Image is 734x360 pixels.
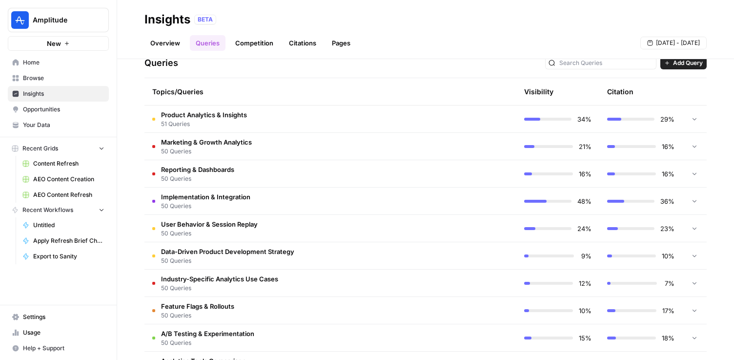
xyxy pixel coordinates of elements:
span: 50 Queries [161,202,250,211]
span: 16% [662,169,674,179]
span: New [47,39,61,48]
input: Search Queries [559,58,653,68]
div: Topics/Queries [152,78,426,105]
span: 15% [579,333,591,343]
span: 29% [660,114,674,124]
a: Queries [190,35,225,51]
span: 16% [579,169,591,179]
span: 50 Queries [161,256,294,265]
span: User Behavior & Session Replay [161,219,258,229]
button: Recent Grids [8,141,109,156]
span: [DATE] - [DATE] [656,39,700,47]
span: 50 Queries [161,147,252,156]
a: Untitled [18,217,109,233]
span: Marketing & Growth Analytics [161,137,252,147]
a: Your Data [8,117,109,133]
span: Insights [23,89,104,98]
div: Citation [607,78,633,105]
span: 50 Queries [161,229,258,238]
h3: Queries [144,56,178,70]
span: Product Analytics & Insights [161,110,247,120]
img: Amplitude Logo [11,11,29,29]
span: Recent Grids [22,144,58,153]
a: Competition [229,35,279,51]
div: Insights [144,12,190,27]
span: 16% [662,142,674,151]
a: Pages [326,35,356,51]
span: 23% [660,224,674,233]
span: Settings [23,313,104,321]
span: 17% [662,306,674,316]
span: 50 Queries [161,284,278,293]
span: AEO Content Creation [33,175,104,184]
button: Workspace: Amplitude [8,8,109,32]
span: Implementation & Integration [161,192,250,202]
a: Citations [283,35,322,51]
span: Amplitude [33,15,92,25]
a: Overview [144,35,186,51]
span: Add Query [673,59,703,67]
span: Browse [23,74,104,83]
span: Help + Support [23,344,104,353]
span: 12% [579,278,591,288]
span: AEO Content Refresh [33,191,104,199]
span: 10% [579,306,591,316]
span: A/B Testing & Experimentation [161,329,254,339]
span: Your Data [23,121,104,129]
span: Reporting & Dashboards [161,165,234,174]
span: 9% [580,251,591,261]
span: 24% [577,224,591,233]
div: Visibility [524,87,553,97]
button: [DATE] - [DATE] [640,37,707,49]
span: Industry-Specific Analytics Use Cases [161,274,278,284]
a: Settings [8,309,109,325]
span: Export to Sanity [33,252,104,261]
span: 21% [579,142,591,151]
span: 7% [663,278,674,288]
span: Data-Driven Product Development Strategy [161,247,294,256]
span: Home [23,58,104,67]
span: 36% [660,196,674,206]
span: Content Refresh [33,159,104,168]
div: BETA [194,15,216,24]
span: 34% [577,114,591,124]
span: 50 Queries [161,339,254,347]
span: Apply Refresh Brief Changes - Explore [33,236,104,245]
span: 51 Queries [161,120,247,128]
a: Export to Sanity [18,249,109,264]
span: 10% [662,251,674,261]
a: AEO Content Creation [18,171,109,187]
a: Opportunities [8,102,109,117]
span: Untitled [33,221,104,230]
button: Recent Workflows [8,203,109,217]
span: 18% [662,333,674,343]
span: 50 Queries [161,311,234,320]
span: 48% [577,196,591,206]
button: New [8,36,109,51]
span: Feature Flags & Rollouts [161,301,234,311]
button: Add Query [660,57,707,69]
a: Home [8,55,109,70]
a: AEO Content Refresh [18,187,109,203]
button: Help + Support [8,340,109,356]
span: Usage [23,328,104,337]
span: Recent Workflows [22,206,73,214]
a: Usage [8,325,109,340]
a: Browse [8,70,109,86]
a: Content Refresh [18,156,109,171]
span: Opportunities [23,105,104,114]
a: Insights [8,86,109,102]
span: 50 Queries [161,174,234,183]
a: Apply Refresh Brief Changes - Explore [18,233,109,249]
